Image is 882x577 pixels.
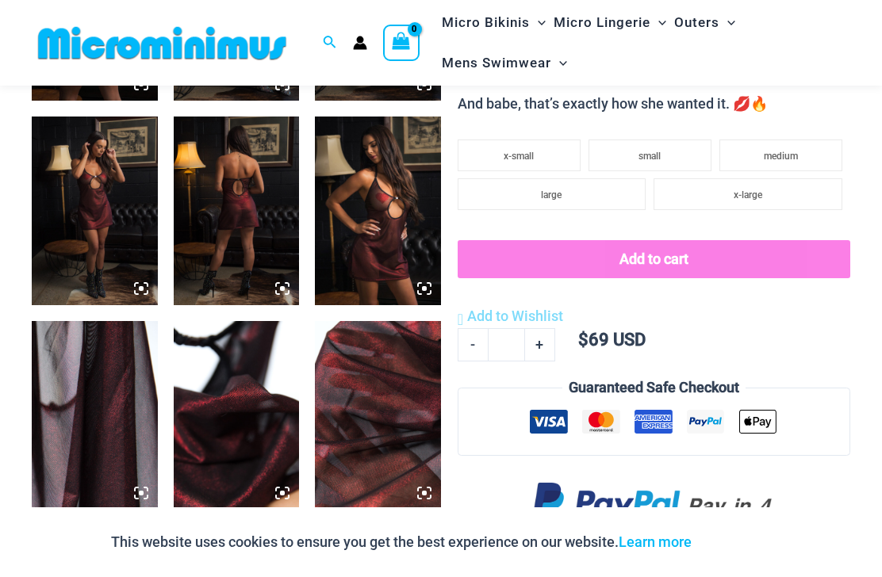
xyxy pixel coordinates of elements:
img: MM SHOP LOGO FLAT [32,25,293,61]
span: Menu Toggle [551,43,567,83]
span: $ [578,330,589,350]
p: This website uses cookies to ensure you get the best experience on our website. [111,530,692,554]
span: Micro Lingerie [554,2,650,43]
a: Micro BikinisMenu ToggleMenu Toggle [438,2,550,43]
li: small [589,139,711,171]
img: Midnight Shimmer Red 5131 Dress [32,321,158,510]
a: Search icon link [323,33,337,53]
li: medium [719,139,842,171]
span: medium [764,151,798,162]
span: Micro Bikinis [442,2,530,43]
span: Menu Toggle [650,2,666,43]
li: large [458,178,646,210]
legend: Guaranteed Safe Checkout [562,376,746,399]
button: Add to cart [458,240,850,278]
img: Midnight Shimmer Red 5131 Dress [32,117,158,305]
span: Mens Swimwear [442,43,551,83]
a: View Shopping Cart, empty [383,25,420,61]
button: Accept [704,523,771,561]
span: x-large [734,189,762,201]
span: Menu Toggle [530,2,546,43]
img: Midnight Shimmer Red 5131 Dress [174,321,300,510]
span: large [541,189,562,201]
a: Learn more [619,533,692,550]
span: Menu Toggle [719,2,735,43]
bdi: 69 USD [578,330,646,350]
a: Mens SwimwearMenu ToggleMenu Toggle [438,43,571,83]
span: Outers [674,2,719,43]
li: x-small [458,139,581,171]
span: small [638,151,661,162]
a: - [458,328,488,361]
span: Add to Wishlist [467,308,563,324]
input: Product quantity [488,328,525,361]
a: Micro LingerieMenu ToggleMenu Toggle [550,2,670,43]
img: Midnight Shimmer Red 5131 Dress [315,117,441,305]
span: x-small [504,151,534,162]
li: x-large [654,178,842,210]
a: + [525,328,555,361]
a: Add to Wishlist [458,304,563,328]
a: Account icon link [353,36,367,50]
a: OutersMenu ToggleMenu Toggle [670,2,739,43]
img: Midnight Shimmer Red 5131 Dress [174,117,300,305]
img: Midnight Shimmer Red 5131 Dress [315,321,441,510]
